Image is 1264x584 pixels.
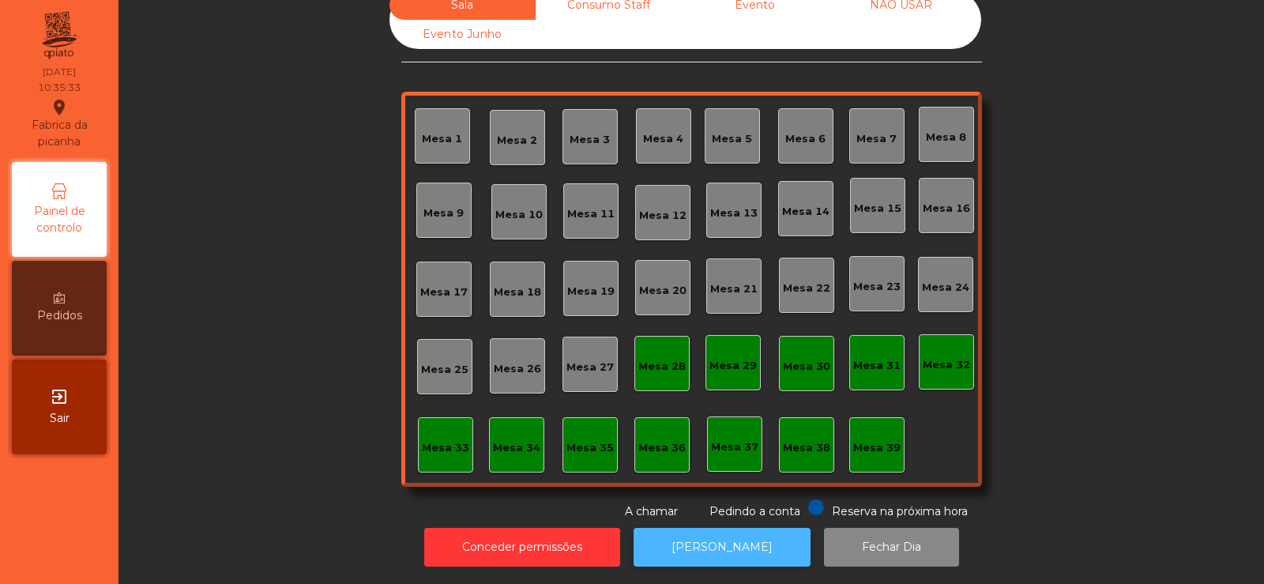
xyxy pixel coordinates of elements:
[638,440,686,456] div: Mesa 36
[639,283,687,299] div: Mesa 20
[567,206,615,222] div: Mesa 11
[497,133,537,149] div: Mesa 2
[39,8,78,63] img: qpiato
[783,359,830,375] div: Mesa 30
[493,440,540,456] div: Mesa 34
[710,205,758,221] div: Mesa 13
[923,201,970,217] div: Mesa 16
[38,81,81,95] div: 10:35:33
[566,440,614,456] div: Mesa 35
[420,284,468,300] div: Mesa 17
[494,284,541,300] div: Mesa 18
[16,203,103,236] span: Painel de controlo
[854,201,901,217] div: Mesa 15
[50,387,69,406] i: exit_to_app
[783,281,830,296] div: Mesa 22
[423,205,464,221] div: Mesa 9
[711,439,758,455] div: Mesa 37
[785,131,826,147] div: Mesa 6
[638,359,686,375] div: Mesa 28
[853,358,901,374] div: Mesa 31
[709,358,757,374] div: Mesa 29
[639,208,687,224] div: Mesa 12
[50,410,70,427] span: Sair
[422,440,469,456] div: Mesa 33
[923,357,970,373] div: Mesa 32
[389,20,536,49] div: Evento Junho
[37,307,82,324] span: Pedidos
[832,504,968,518] span: Reserva na próxima hora
[824,528,959,567] button: Fechar Dia
[783,440,830,456] div: Mesa 38
[634,528,811,567] button: [PERSON_NAME]
[853,440,901,456] div: Mesa 39
[709,504,800,518] span: Pedindo a conta
[43,65,76,79] div: [DATE]
[422,131,462,147] div: Mesa 1
[494,361,541,377] div: Mesa 26
[926,130,966,145] div: Mesa 8
[625,504,678,518] span: A chamar
[710,281,758,297] div: Mesa 21
[643,131,683,147] div: Mesa 4
[856,131,897,147] div: Mesa 7
[424,528,620,567] button: Conceder permissões
[782,204,829,220] div: Mesa 14
[922,280,969,296] div: Mesa 24
[567,284,615,300] div: Mesa 19
[853,279,901,295] div: Mesa 23
[13,98,106,150] div: Fabrica da picanha
[712,131,752,147] div: Mesa 5
[421,362,468,378] div: Mesa 25
[570,132,610,148] div: Mesa 3
[50,98,69,117] i: location_on
[566,360,614,375] div: Mesa 27
[495,207,543,223] div: Mesa 10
